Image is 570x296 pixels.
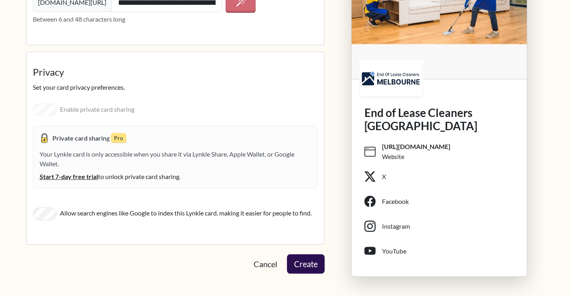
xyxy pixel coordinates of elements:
[364,214,520,239] span: Instagram
[40,172,98,181] span: Start 7-day free trial
[60,208,312,218] label: Allow search engines like Google to index this Lynkle card, making it easier for people to find.
[52,134,111,142] strong: Private card sharing
[382,197,409,206] div: Facebook
[382,152,404,161] div: Website
[111,133,126,143] small: Pro
[364,189,520,214] span: Facebook
[382,246,406,256] div: YouTube
[382,221,410,231] div: Instagram
[382,142,450,151] span: [URL][DOMAIN_NAME]
[40,133,49,141] span: Private card sharing is enabled
[287,254,324,274] button: Create
[40,149,311,181] div: Your Lynkle card is only accessible when you share it via Lynkle Share, Apple Wallet, or Google W...
[33,83,318,92] p: Set your card privacy preferences.
[364,164,520,189] span: X
[360,61,422,97] img: logo
[382,172,386,181] div: X
[364,239,520,264] span: YouTube
[98,173,180,180] span: to unlock private card sharing.
[33,65,318,83] legend: Privacy
[364,139,520,164] span: [URL][DOMAIN_NAME]Website
[40,133,49,143] img: padlock
[364,106,514,133] h1: End of Lease Cleaners [GEOGRAPHIC_DATA]
[247,254,284,274] a: Cancel
[33,14,318,24] p: Between 6 and 48 characters long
